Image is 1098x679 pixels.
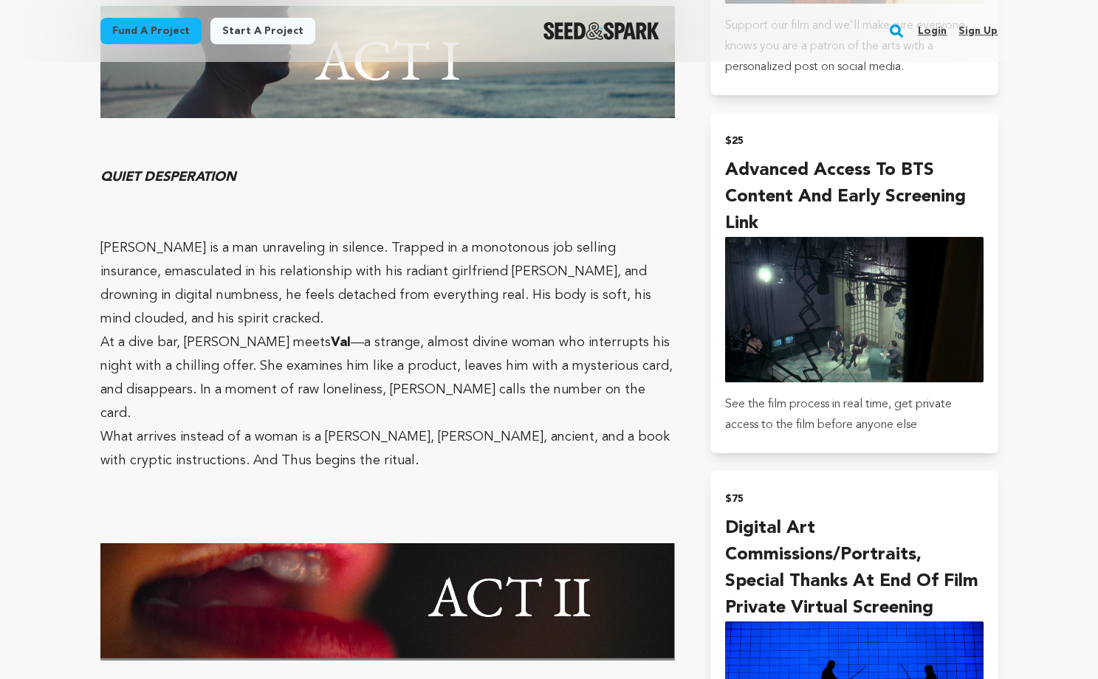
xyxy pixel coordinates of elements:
p: What arrives instead of a woman is a [PERSON_NAME], [PERSON_NAME], ancient, and a book with crypt... [100,425,676,472]
img: Seed&Spark Logo Dark Mode [543,22,659,40]
em: QUIET DESPERATION [100,170,236,184]
a: Login [918,19,947,43]
img: 1749748012-image.png [100,543,676,660]
p: At a dive bar, [PERSON_NAME] meets —a strange, almost divine woman who interrupts his night with ... [100,331,676,425]
h2: $75 [725,489,983,509]
h4: Advanced access to BTS content and early screening link [725,157,983,237]
h2: $25 [725,131,983,151]
a: Start a project [210,18,315,44]
button: $25 Advanced access to BTS content and early screening link incentive See the film process in rea... [710,113,998,453]
a: Sign up [958,19,998,43]
img: incentive [725,237,983,382]
p: [PERSON_NAME] is a man unraveling in silence. Trapped in a monotonous job selling insurance, emas... [100,236,676,331]
strong: Val [331,336,351,349]
h4: Digital art commissions/portraits, special thanks at end of film private virtual screening [725,515,983,621]
p: See the film process in real time, get private access to the film before anyone else [725,394,983,435]
a: Seed&Spark Homepage [543,22,659,40]
a: Fund a project [100,18,202,44]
